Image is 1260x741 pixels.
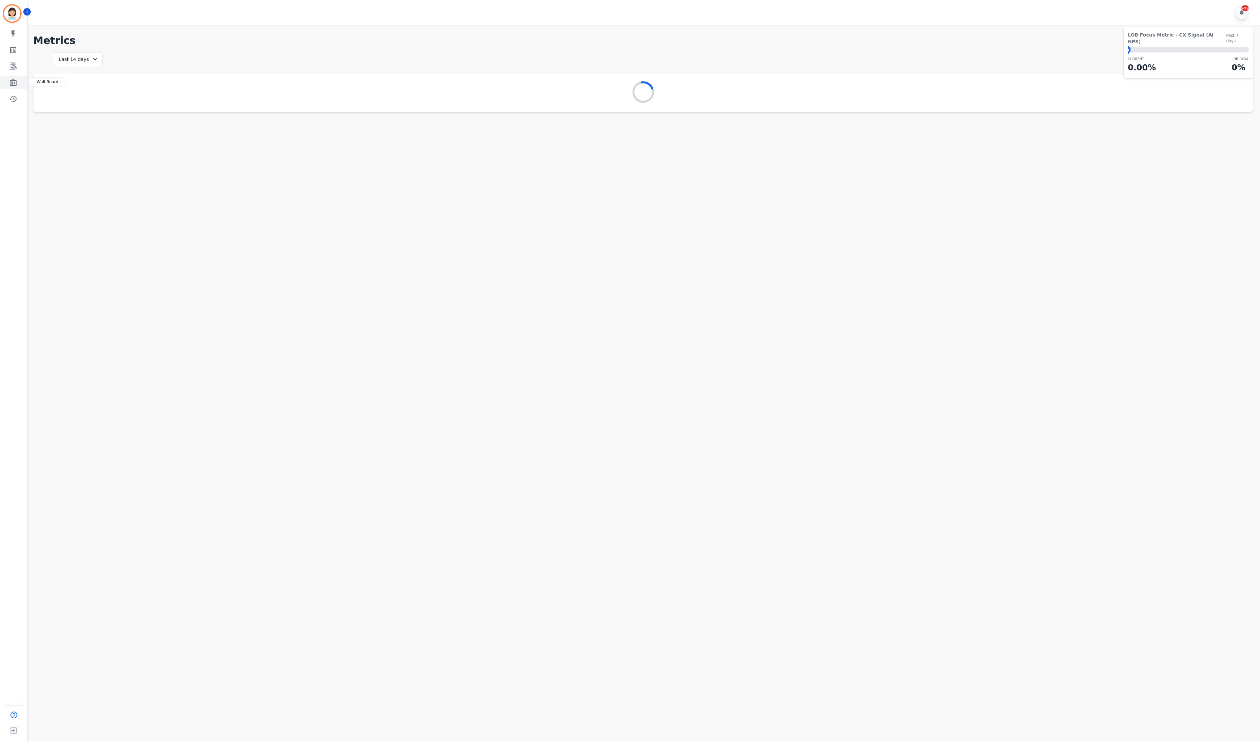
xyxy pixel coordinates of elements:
[1128,47,1130,52] div: ⬤
[1232,57,1249,62] p: LOB Goal
[1226,33,1249,44] span: Past 7 days
[1241,5,1249,11] div: +99
[1128,31,1226,45] span: LOB Focus Metric - CX Signal (AI NPS)
[4,5,20,22] img: Bordered avatar
[1232,62,1249,74] p: 0 %
[1128,62,1156,74] p: 0.00 %
[33,35,1253,47] h1: Metrics
[53,52,103,66] div: Last 14 days
[1128,57,1156,62] p: CURRENT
